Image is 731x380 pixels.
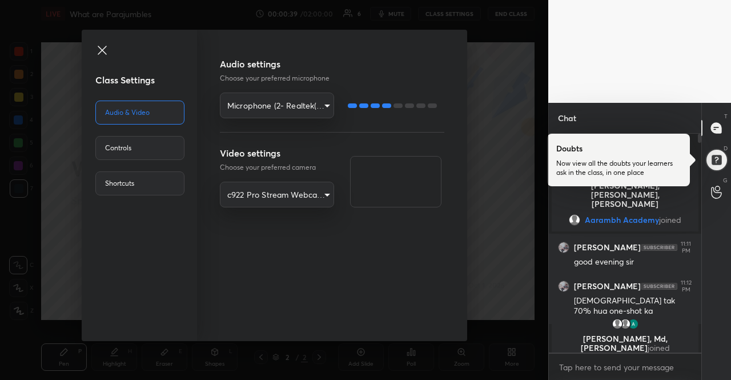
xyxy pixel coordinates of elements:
[574,295,692,317] div: [DEMOGRAPHIC_DATA] tak 70% hua one-shot ka
[574,281,641,291] h6: [PERSON_NAME]
[680,241,692,254] div: 11:11 PM
[559,181,692,209] p: [PERSON_NAME], [PERSON_NAME], [PERSON_NAME]
[220,93,334,118] div: Microphone (2- Realtek(R) Audio)
[549,158,701,353] div: grid
[559,242,569,253] img: thumbnail.jpg
[724,144,728,153] p: D
[574,257,692,268] div: good evening sir
[574,242,641,253] h6: [PERSON_NAME]
[612,318,623,330] img: default.png
[680,279,692,293] div: 11:12 PM
[569,214,580,226] img: default.png
[220,146,334,160] h3: Video settings
[641,283,677,290] img: 4P8fHbbgJtejmAAAAAElFTkSuQmCC
[549,103,585,133] p: Chat
[95,171,184,195] div: Shortcuts
[559,334,692,353] p: [PERSON_NAME], Md, [PERSON_NAME]
[724,112,728,121] p: T
[220,182,334,207] div: Microphone (2- Realtek(R) Audio)
[220,73,444,83] p: Choose your preferred microphone
[220,57,444,71] h3: Audio settings
[641,244,677,251] img: 4P8fHbbgJtejmAAAAAElFTkSuQmCC
[648,342,670,353] span: joined
[659,215,681,225] span: joined
[585,215,659,225] span: Aarambh Academy
[620,318,631,330] img: default.png
[95,136,184,160] div: Controls
[628,318,639,330] img: thumbnail.jpg
[95,101,184,125] div: Audio & Video
[723,176,728,185] p: G
[95,73,198,87] h3: Class Settings
[220,162,334,173] p: Choose your preferred camera
[559,281,569,291] img: thumbnail.jpg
